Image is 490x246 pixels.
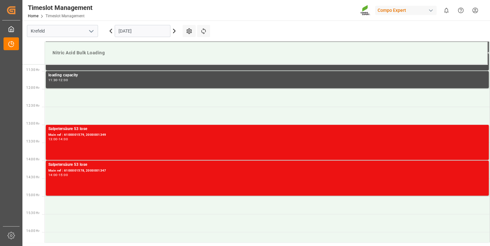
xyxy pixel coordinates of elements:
[26,68,39,72] span: 11:30 Hr
[26,86,39,89] span: 12:00 Hr
[26,158,39,161] span: 14:00 Hr
[48,126,486,132] div: Salpetersäure 53 lose
[375,6,437,15] div: Compo Expert
[86,26,96,36] button: open menu
[58,138,59,141] div: -
[26,229,39,233] span: 16:00 Hr
[48,162,486,168] div: Salpetersäure 53 lose
[26,193,39,197] span: 15:00 Hr
[50,47,482,59] div: Nitric Acid Bulk Loading
[48,79,58,81] div: 11:30
[27,25,98,37] input: Type to search/select
[58,173,59,176] div: -
[59,138,68,141] div: 14:00
[26,140,39,143] span: 13:30 Hr
[28,14,38,18] a: Home
[58,79,59,81] div: -
[59,79,68,81] div: 12:00
[48,168,486,173] div: Main ref : 6100001578, 2000001347
[59,173,68,176] div: 15:00
[453,3,468,18] button: Help Center
[26,104,39,107] span: 12:30 Hr
[26,122,39,125] span: 13:00 Hr
[48,173,58,176] div: 14:00
[439,3,453,18] button: show 0 new notifications
[28,3,93,12] div: Timeslot Management
[26,175,39,179] span: 14:30 Hr
[360,5,371,16] img: Screenshot%202023-09-29%20at%2010.02.21.png_1712312052.png
[26,211,39,215] span: 15:30 Hr
[48,72,486,79] div: loading capacity
[48,132,486,138] div: Main ref : 6100001579, 2000001349
[48,138,58,141] div: 13:00
[115,25,170,37] input: DD.MM.YYYY
[375,4,439,16] button: Compo Expert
